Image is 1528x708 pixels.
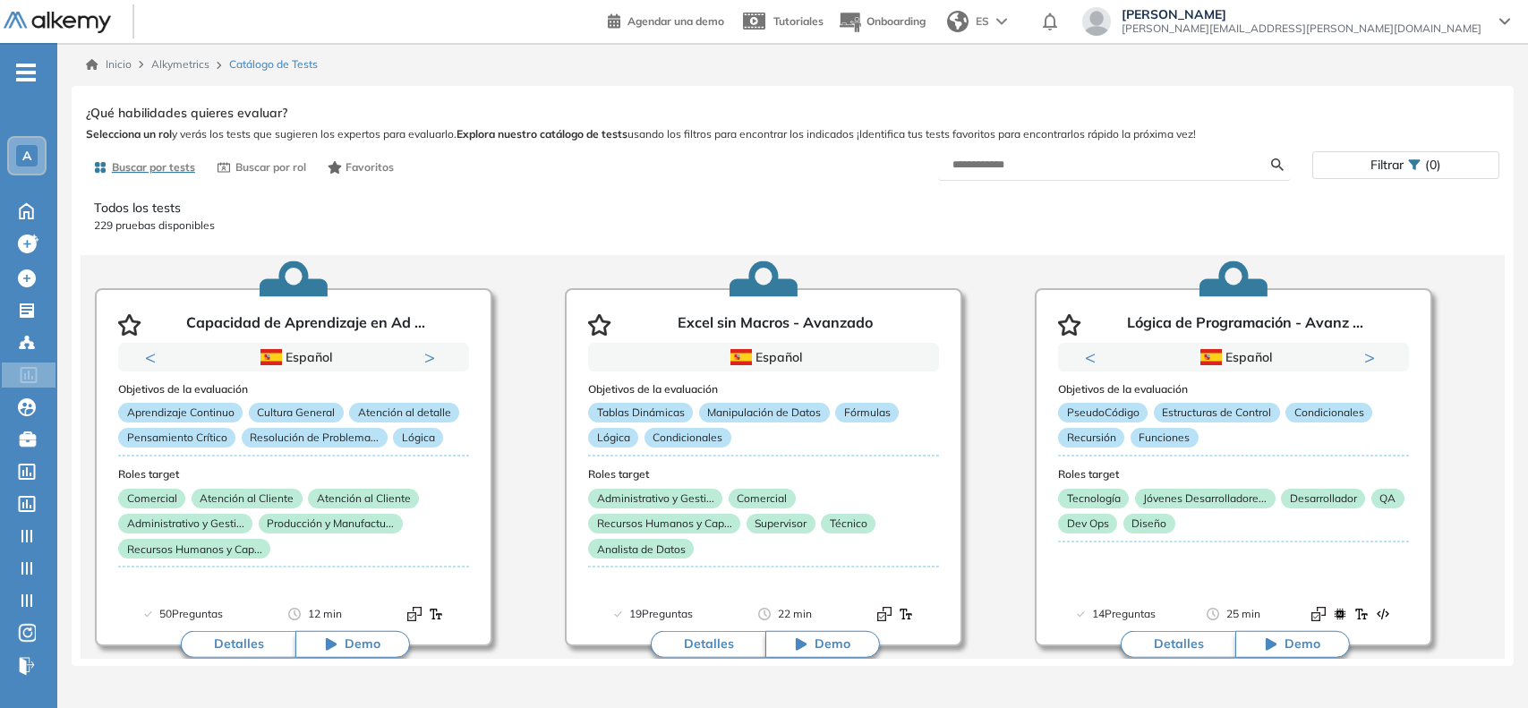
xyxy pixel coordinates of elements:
span: Buscar por rol [235,159,306,175]
p: Recursos Humanos y Cap... [588,514,740,533]
p: Analista de Datos [588,539,694,559]
button: Detalles [651,631,765,658]
p: Cultura General [249,403,344,422]
button: Onboarding [838,3,926,41]
p: Recursión [1058,428,1124,448]
span: ¿Qué habilidades quieres evaluar? [86,104,287,123]
span: 12 min [308,605,342,623]
p: Condicionales [644,428,731,448]
div: Español [652,347,876,367]
span: Catálogo de Tests [229,56,318,73]
div: Widget de chat [1208,502,1528,708]
p: Producción y Manufactu... [259,514,403,533]
h3: Roles target [1058,468,1409,481]
h3: Objetivos de la evaluación [118,382,469,395]
span: Buscar por tests [112,159,195,175]
b: Selecciona un rol [86,127,172,141]
p: Recursos Humanos y Cap... [118,539,270,559]
p: Funciones [1131,428,1199,448]
button: Next [1364,348,1382,366]
span: Tutoriales [773,14,824,28]
img: Format test logo [877,607,892,621]
span: [PERSON_NAME] [1122,7,1481,21]
p: Aprendizaje Continuo [118,403,243,422]
button: 2 [301,371,315,374]
p: Fórmulas [835,403,899,422]
p: Supervisor [747,514,815,533]
p: Excel sin Macros - Avanzado [678,314,873,336]
p: Todos los tests [94,199,1491,218]
p: Comercial [729,488,796,508]
img: ESP [1200,349,1222,365]
span: Onboarding [866,14,926,28]
button: Favoritos [320,152,402,183]
span: Demo [815,635,850,653]
p: Lógica [588,428,638,448]
b: Explora nuestro catálogo de tests [457,127,627,141]
button: Previous [1085,348,1103,366]
div: Español [182,347,406,367]
span: A [22,149,31,163]
p: Tablas Dinámicas [588,403,693,422]
p: Técnico [821,514,875,533]
img: world [947,11,969,32]
a: Agendar una demo [608,9,724,30]
button: 2 [1241,371,1255,374]
p: Atención al Cliente [192,488,303,508]
p: 229 pruebas disponibles [94,218,1491,234]
img: Format test logo [899,607,913,621]
button: Detalles [181,631,295,658]
img: arrow [996,18,1007,25]
p: Pensamiento Crítico [118,428,235,448]
p: Atención al Cliente [308,488,419,508]
h3: Roles target [118,468,469,481]
p: Manipulación de Datos [699,403,830,422]
p: Tecnología [1058,488,1129,508]
img: ESP [260,349,282,365]
span: Filtrar [1370,152,1404,178]
h3: Objetivos de la evaluación [588,382,939,395]
button: Previous [145,348,163,366]
button: 1 [1212,371,1233,374]
button: Demo [765,631,880,658]
a: Inicio [86,56,132,73]
button: 1 [272,371,294,374]
p: Administrativo y Gesti... [588,488,722,508]
img: Logo [4,12,111,34]
span: y verás los tests que sugieren los expertos para evaluarlo. usando los filtros para encontrar los... [86,126,1499,142]
span: (0) [1425,152,1441,178]
span: 50 Preguntas [159,605,223,623]
img: ESP [730,349,752,365]
button: Detalles [1121,631,1235,658]
p: QA [1371,488,1404,508]
span: 19 Preguntas [629,605,693,623]
span: 14 Preguntas [1092,605,1156,623]
img: Format test logo [429,607,443,621]
p: Atención al detalle [349,403,459,422]
span: Agendar una demo [627,14,724,28]
p: PseudoCódigo [1058,403,1148,422]
iframe: Chat Widget [1208,502,1528,708]
span: ES [976,13,989,30]
p: Comercial [118,488,185,508]
p: Administrativo y Gesti... [118,514,252,533]
p: Dev Ops [1058,514,1117,533]
span: Favoritos [346,159,394,175]
p: Lógica [393,428,443,448]
i: - [16,71,36,74]
span: 22 min [778,605,812,623]
button: Next [424,348,442,366]
span: Demo [345,635,380,653]
p: Desarrollador [1281,488,1365,508]
div: Español [1122,347,1346,367]
p: Diseño [1123,514,1175,533]
button: Demo [295,631,410,658]
p: Estructuras de Control [1154,403,1280,422]
p: Capacidad de Aprendizaje en Ad ... [186,314,425,336]
p: Lógica de Programación - Avanz ... [1127,314,1363,336]
button: Buscar por tests [86,152,202,183]
span: [PERSON_NAME][EMAIL_ADDRESS][PERSON_NAME][DOMAIN_NAME] [1122,21,1481,36]
h3: Objetivos de la evaluación [1058,382,1409,395]
button: Buscar por rol [209,152,313,183]
p: Condicionales [1285,403,1372,422]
